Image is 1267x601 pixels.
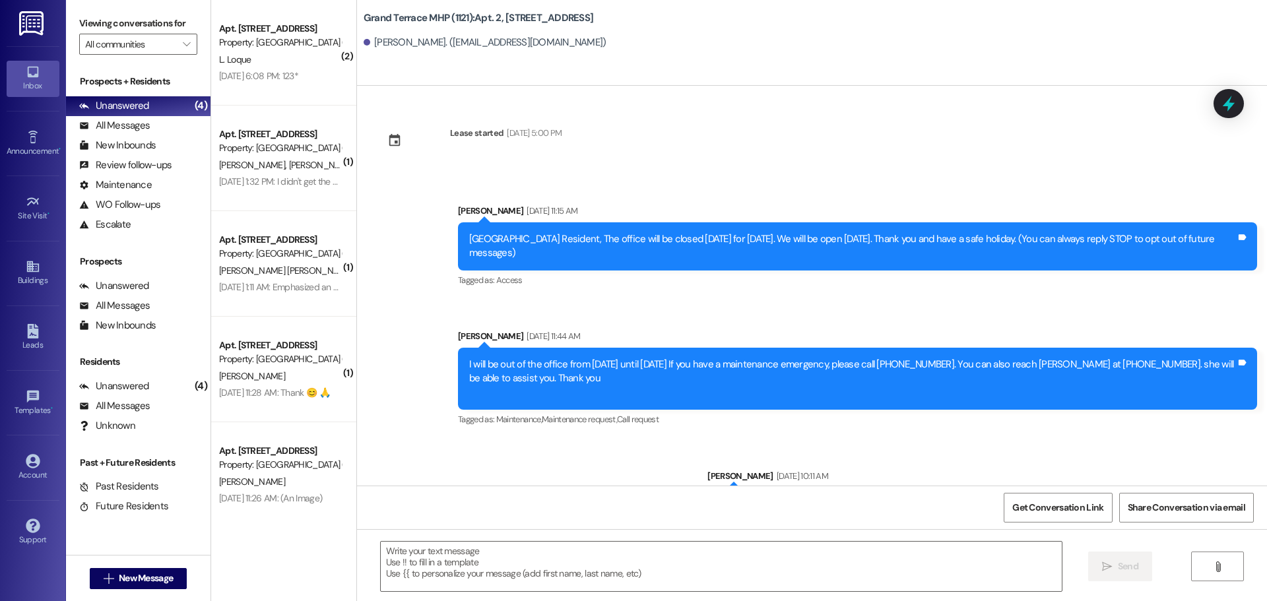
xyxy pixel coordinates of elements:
span: [PERSON_NAME] [PERSON_NAME] [219,265,353,276]
div: [PERSON_NAME] [458,204,1257,222]
div: (4) [191,96,211,116]
div: Residents [66,355,211,369]
div: [DATE] 6:08 PM: 123* [219,70,298,82]
div: [DATE] 1:11 AM: Emphasized an attachment [219,281,378,293]
div: All Messages [79,299,150,313]
div: Review follow-ups [79,158,172,172]
span: [PERSON_NAME][GEOGRAPHIC_DATA] [288,159,438,171]
div: Property: [GEOGRAPHIC_DATA] (1126) [219,141,341,155]
div: [DATE] 10:11 AM [773,469,828,483]
span: Send [1118,559,1138,573]
span: Maintenance request , [542,414,617,425]
span: Access [496,274,523,286]
a: Templates • [7,385,59,421]
a: Account [7,450,59,486]
div: Property: [GEOGRAPHIC_DATA] (1126) [219,247,341,261]
div: Maintenance [79,178,152,192]
a: Buildings [7,255,59,291]
div: All Messages [79,119,150,133]
button: Send [1088,552,1152,581]
div: [GEOGRAPHIC_DATA] Resident, The office will be closed [DATE] for [DATE]. We will be open [DATE]. ... [469,232,1236,261]
span: • [59,144,61,154]
i:  [183,39,190,49]
div: [DATE] 11:26 AM: (An Image) [219,492,322,504]
span: New Message [119,571,173,585]
a: Support [7,515,59,550]
span: [PERSON_NAME] [219,159,289,171]
div: All Messages [79,399,150,413]
div: [DATE] 1:32 PM: I didn't get the attachment [219,175,377,187]
div: Apt. [STREET_ADDRESS] [219,233,341,247]
div: Property: [GEOGRAPHIC_DATA] (1126) [219,36,341,49]
span: Share Conversation via email [1128,501,1245,515]
span: Get Conversation Link [1012,501,1103,515]
a: Site Visit • [7,191,59,226]
div: (4) [191,376,211,396]
div: Unanswered [79,279,149,293]
div: New Inbounds [79,139,156,152]
label: Viewing conversations for [79,13,197,34]
span: [PERSON_NAME] [219,370,285,382]
div: Prospects + Residents [66,75,211,88]
div: I will be out of the office from [DATE] until [DATE] If you have a maintenance emergency, please ... [469,358,1236,400]
span: Maintenance , [496,414,542,425]
a: Inbox [7,61,59,96]
div: Apt. [STREET_ADDRESS] [219,22,341,36]
div: New Inbounds [79,319,156,332]
div: Past + Future Residents [66,456,211,470]
span: [PERSON_NAME] [219,476,285,488]
span: Call request [617,414,659,425]
div: WO Follow-ups [79,198,160,212]
a: Leads [7,320,59,356]
div: Property: [GEOGRAPHIC_DATA] (1126) [219,458,341,472]
div: Unanswered [79,99,149,113]
span: L. Loque [219,53,251,65]
span: • [48,209,49,218]
img: ResiDesk Logo [19,11,46,36]
div: [DATE] 5:00 PM [504,126,562,140]
button: Share Conversation via email [1119,493,1254,522]
span: • [51,404,53,413]
div: [DATE] 11:15 AM [523,204,577,218]
div: [DATE] 11:28 AM: Thank 😊 🙏 [219,387,330,398]
b: Grand Terrace MHP (1121): Apt. 2, [STREET_ADDRESS] [364,11,593,25]
div: Property: [GEOGRAPHIC_DATA] (1126) [219,352,341,366]
div: Prospects [66,255,211,269]
button: New Message [90,568,187,589]
div: [PERSON_NAME]. ([EMAIL_ADDRESS][DOMAIN_NAME]) [364,36,606,49]
i:  [1102,561,1112,572]
div: Unknown [79,419,135,433]
div: Past Residents [79,480,159,493]
input: All communities [85,34,176,55]
div: [PERSON_NAME] [707,469,1257,488]
div: [DATE] 11:44 AM [523,329,580,343]
div: Tagged as: [458,410,1257,429]
i:  [104,573,114,584]
div: Unanswered [79,379,149,393]
div: Tagged as: [458,270,1257,290]
div: Lease started [450,126,504,140]
div: Future Residents [79,499,168,513]
div: Apt. [STREET_ADDRESS] [219,338,341,352]
i:  [1213,561,1223,572]
div: Apt. [STREET_ADDRESS] [219,444,341,458]
div: Escalate [79,218,131,232]
div: [PERSON_NAME] [458,329,1257,348]
div: Apt. [STREET_ADDRESS] [219,127,341,141]
button: Get Conversation Link [1004,493,1112,522]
